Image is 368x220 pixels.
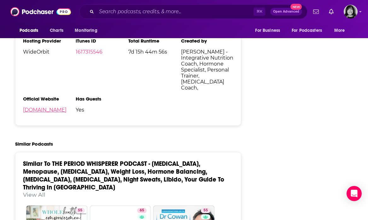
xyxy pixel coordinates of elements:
[326,6,336,17] a: Show notifications dropdown
[75,26,97,35] span: Monitoring
[137,208,147,213] a: 65
[128,49,181,55] span: 7d 15h 44m 56s
[79,4,307,19] div: Search podcasts, credits, & more...
[254,8,265,16] span: ⌘ K
[292,26,322,35] span: For Podcasters
[78,207,82,214] span: 55
[15,141,53,147] h2: Similar Podcasts
[76,107,128,113] span: Yes
[140,207,144,214] span: 65
[50,26,63,35] span: Charts
[255,26,280,35] span: For Business
[288,25,331,37] button: open menu
[344,5,358,19] span: Logged in as parkdalepublicity1
[70,25,105,37] button: open menu
[334,26,345,35] span: More
[203,207,208,214] span: 55
[76,49,102,55] a: 1617315546
[23,38,76,44] h3: Hosting Provider
[76,96,128,102] h3: Has Guests
[347,186,362,201] div: Open Intercom Messenger
[330,25,353,37] button: open menu
[23,96,76,102] h3: Official Website
[344,5,358,19] button: Show profile menu
[201,208,210,213] a: 55
[290,4,302,10] span: New
[20,26,38,35] span: Podcasts
[181,38,234,44] h3: Created by
[270,8,302,15] button: Open AdvancedNew
[311,6,321,17] a: Show notifications dropdown
[46,25,67,37] a: Charts
[10,6,71,18] img: Podchaser - Follow, Share and Rate Podcasts
[15,25,46,37] button: open menu
[23,49,76,55] span: WideOrbit
[251,25,288,37] button: open menu
[75,208,85,213] a: 55
[76,38,128,44] h3: iTunes ID
[273,10,299,13] span: Open Advanced
[23,107,67,113] a: [DOMAIN_NAME]
[23,160,224,191] a: Similar To THE PERIOD WHISPERER PODCAST - [MEDICAL_DATA], Menopause, [MEDICAL_DATA], Weight Loss,...
[96,7,254,17] input: Search podcasts, credits, & more...
[128,38,181,44] h3: Total Runtime
[181,49,234,91] span: [PERSON_NAME] - Integrative Nutrition Coach, Hormone Specialist, Personal Trainer, [MEDICAL_DATA]...
[344,5,358,19] img: User Profile
[23,191,45,198] a: View All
